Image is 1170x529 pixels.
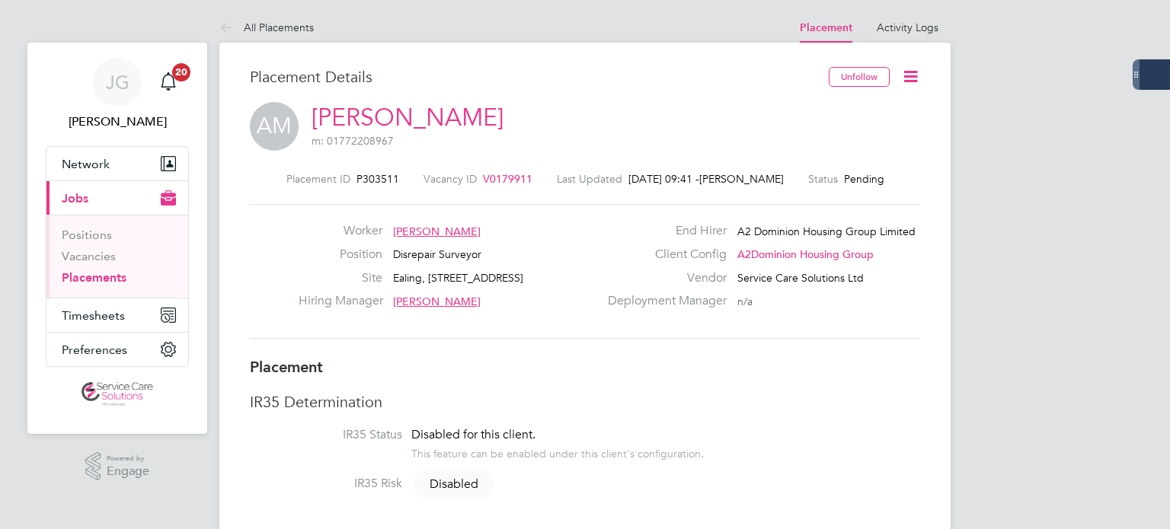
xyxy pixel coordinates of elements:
nav: Main navigation [27,43,207,434]
label: IR35 Risk [250,476,402,492]
span: Disabled for this client. [411,427,535,442]
div: This feature can be enabled under this client's configuration. [411,443,704,460]
label: Hiring Manager [299,293,382,309]
a: Powered byEngage [85,452,150,481]
span: 20 [172,63,190,81]
label: Vacancy ID [424,172,477,186]
b: Placement [250,358,323,376]
label: Position [299,247,382,263]
label: Placement ID [286,172,350,186]
span: JG [106,72,129,92]
span: Engage [107,465,149,478]
label: End Hirer [599,223,727,239]
span: P303511 [356,172,399,186]
a: Placements [62,270,126,285]
span: [PERSON_NAME] [393,295,481,308]
span: James Glover [46,113,189,131]
span: Disabled [414,469,494,499]
span: n/a [737,295,753,308]
a: Placement [800,21,852,34]
span: Pending [844,172,884,186]
span: Jobs [62,191,88,206]
h3: IR35 Determination [250,392,920,412]
button: Network [46,147,188,180]
button: Timesheets [46,298,188,332]
span: Disrepair Surveyor [393,247,481,261]
label: Site [299,270,382,286]
label: IR35 Status [250,427,402,443]
a: Positions [62,228,112,242]
button: Unfollow [829,67,890,87]
span: [DATE] 09:41 - [628,172,699,186]
label: Last Updated [557,172,622,186]
a: JG[PERSON_NAME] [46,58,189,131]
div: Jobs [46,215,188,298]
label: Deployment Manager [599,293,727,309]
label: Vendor [599,270,727,286]
a: 20 [153,58,184,107]
span: Preferences [62,343,127,357]
span: Ealing, [STREET_ADDRESS] [393,271,523,285]
label: Client Config [599,247,727,263]
span: [PERSON_NAME] [699,172,784,186]
a: All Placements [219,21,314,34]
span: V0179911 [483,172,532,186]
a: Activity Logs [877,21,938,34]
a: Go to home page [46,382,189,406]
span: m: 01772208967 [312,134,394,148]
a: Vacancies [62,249,116,263]
span: A2 Dominion Housing Group Limited [737,225,916,238]
span: Service Care Solutions Ltd [737,271,864,285]
span: Timesheets [62,308,125,323]
span: Network [62,157,110,171]
button: Jobs [46,181,188,215]
label: Worker [299,223,382,239]
h3: Placement Details [250,67,817,87]
button: Preferences [46,333,188,366]
span: Powered by [107,452,149,465]
span: [PERSON_NAME] [393,225,481,238]
img: servicecare-logo-retina.png [82,382,153,406]
span: AM [250,102,299,151]
span: A2Dominion Housing Group [737,247,874,261]
a: [PERSON_NAME] [312,103,503,132]
label: Status [808,172,838,186]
